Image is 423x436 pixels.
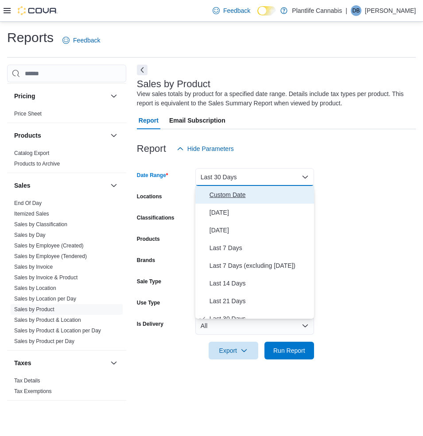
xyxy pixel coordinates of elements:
[14,232,46,238] a: Sales by Day
[14,253,87,259] a: Sales by Employee (Tendered)
[223,6,250,15] span: Feedback
[14,316,81,324] span: Sales by Product & Location
[14,274,78,281] a: Sales by Invoice & Product
[292,5,342,16] p: Plantlife Cannabis
[109,91,119,101] button: Pricing
[14,232,46,239] span: Sales by Day
[14,92,107,100] button: Pricing
[109,180,119,191] button: Sales
[14,285,56,292] span: Sales by Location
[14,150,49,156] a: Catalog Export
[14,388,52,395] span: Tax Exemptions
[14,181,107,190] button: Sales
[14,150,49,157] span: Catalog Export
[14,263,53,270] span: Sales by Invoice
[137,172,168,179] label: Date Range
[14,131,41,140] h3: Products
[137,320,163,328] label: Is Delivery
[14,92,35,100] h3: Pricing
[73,36,100,45] span: Feedback
[137,235,160,243] label: Products
[137,214,175,221] label: Classifications
[7,29,54,46] h1: Reports
[210,225,310,235] span: [DATE]
[14,131,107,140] button: Products
[210,189,310,200] span: Custom Date
[137,278,161,285] label: Sale Type
[14,285,56,291] a: Sales by Location
[14,242,84,249] span: Sales by Employee (Created)
[7,108,126,123] div: Pricing
[14,338,74,345] span: Sales by Product per Day
[109,130,119,141] button: Products
[137,299,160,306] label: Use Type
[210,207,310,218] span: [DATE]
[7,375,126,400] div: Taxes
[210,260,310,271] span: Last 7 Days (excluding [DATE])
[257,15,258,16] span: Dark Mode
[137,79,210,89] h3: Sales by Product
[14,253,87,260] span: Sales by Employee (Tendered)
[59,31,104,49] a: Feedback
[14,181,31,190] h3: Sales
[14,211,49,217] a: Itemized Sales
[14,377,40,384] span: Tax Details
[264,342,314,359] button: Run Report
[14,388,52,394] a: Tax Exemptions
[14,359,31,367] h3: Taxes
[7,198,126,350] div: Sales
[139,112,159,129] span: Report
[14,378,40,384] a: Tax Details
[109,358,119,368] button: Taxes
[195,168,314,186] button: Last 30 Days
[14,359,107,367] button: Taxes
[257,6,276,15] input: Dark Mode
[195,186,314,319] div: Select listbox
[210,296,310,306] span: Last 21 Days
[14,221,67,228] a: Sales by Classification
[137,143,166,154] h3: Report
[345,5,347,16] p: |
[173,140,237,158] button: Hide Parameters
[187,144,234,153] span: Hide Parameters
[14,210,49,217] span: Itemized Sales
[14,200,42,206] a: End Of Day
[14,161,60,167] a: Products to Archive
[14,306,54,313] a: Sales by Product
[209,2,254,19] a: Feedback
[14,338,74,344] a: Sales by Product per Day
[137,257,155,264] label: Brands
[214,342,253,359] span: Export
[137,89,411,108] div: View sales totals by product for a specified date range. Details include tax types per product. T...
[195,317,314,335] button: All
[273,346,305,355] span: Run Report
[210,313,310,324] span: Last 30 Days
[14,264,53,270] a: Sales by Invoice
[7,148,126,173] div: Products
[169,112,225,129] span: Email Subscription
[351,5,361,16] div: Dylan Bruck
[14,243,84,249] a: Sales by Employee (Created)
[14,111,42,117] a: Price Sheet
[14,296,76,302] a: Sales by Location per Day
[137,65,147,75] button: Next
[14,160,60,167] span: Products to Archive
[14,317,81,323] a: Sales by Product & Location
[14,295,76,302] span: Sales by Location per Day
[14,110,42,117] span: Price Sheet
[365,5,416,16] p: [PERSON_NAME]
[209,342,258,359] button: Export
[14,327,101,334] span: Sales by Product & Location per Day
[14,200,42,207] span: End Of Day
[210,243,310,253] span: Last 7 Days
[353,5,360,16] span: DB
[14,328,101,334] a: Sales by Product & Location per Day
[210,278,310,289] span: Last 14 Days
[137,193,162,200] label: Locations
[18,6,58,15] img: Cova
